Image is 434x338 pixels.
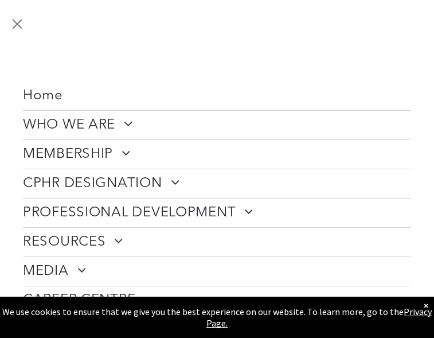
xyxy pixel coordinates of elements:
a: WHO WE ARE [23,111,411,139]
a: CAREER CENTRE [23,286,411,314]
a: Privacy Page. [206,306,432,329]
button: menu [6,13,29,36]
a: PROFESSIONAL DEVELOPMENT [23,199,411,227]
a: Home [23,82,411,110]
a: RESOURCES [23,228,411,257]
a: CPHR DESIGNATION [23,169,411,198]
a: MEMBERSHIP [23,140,411,169]
div: Dismiss notification [424,300,428,311]
span: MEMBERSHIP [23,146,131,163]
a: MEDIA [23,257,411,286]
